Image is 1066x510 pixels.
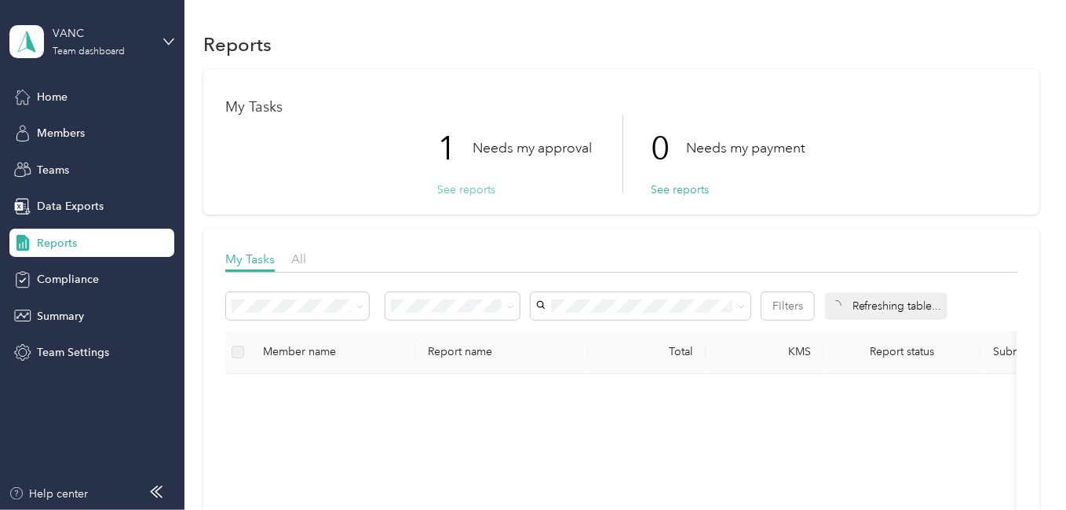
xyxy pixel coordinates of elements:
button: Help center [9,486,89,502]
h1: My Tasks [225,99,1017,116]
button: See reports [651,182,709,198]
div: Total [601,345,693,358]
h1: Reports [203,36,272,53]
th: Member name [250,331,415,374]
span: Reports [37,235,77,251]
iframe: Everlance-gr Chat Button Frame [978,422,1066,510]
span: Compliance [37,271,99,288]
button: See reports [437,182,495,198]
span: Data Exports [37,198,104,215]
p: 1 [437,116,473,182]
button: Filters [761,292,814,320]
span: Home [37,89,68,105]
span: Summary [37,308,84,325]
p: 0 [651,116,686,182]
p: Needs my approval [473,138,592,158]
div: Refreshing table... [825,292,947,320]
div: VANC [53,25,151,42]
p: Needs my payment [686,138,805,158]
span: Teams [37,162,69,178]
div: Member name [263,345,403,358]
div: Team dashboard [53,47,125,57]
span: All [291,251,306,266]
span: Team Settings [37,344,109,361]
span: Report status [836,345,968,358]
div: KMS [718,345,811,358]
span: Members [37,125,85,141]
th: Report name [415,331,588,374]
span: My Tasks [225,251,275,266]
